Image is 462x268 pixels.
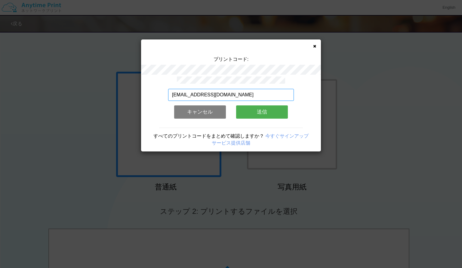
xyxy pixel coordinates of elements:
input: メールアドレス [168,89,294,101]
button: キャンセル [174,105,226,119]
a: 今すぐサインアップ [265,133,309,139]
span: すべてのプリントコードをまとめて確認しますか？ [153,133,264,139]
a: サービス提供店舗 [212,140,250,145]
button: 送信 [236,105,288,119]
span: プリントコード: [214,57,248,62]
